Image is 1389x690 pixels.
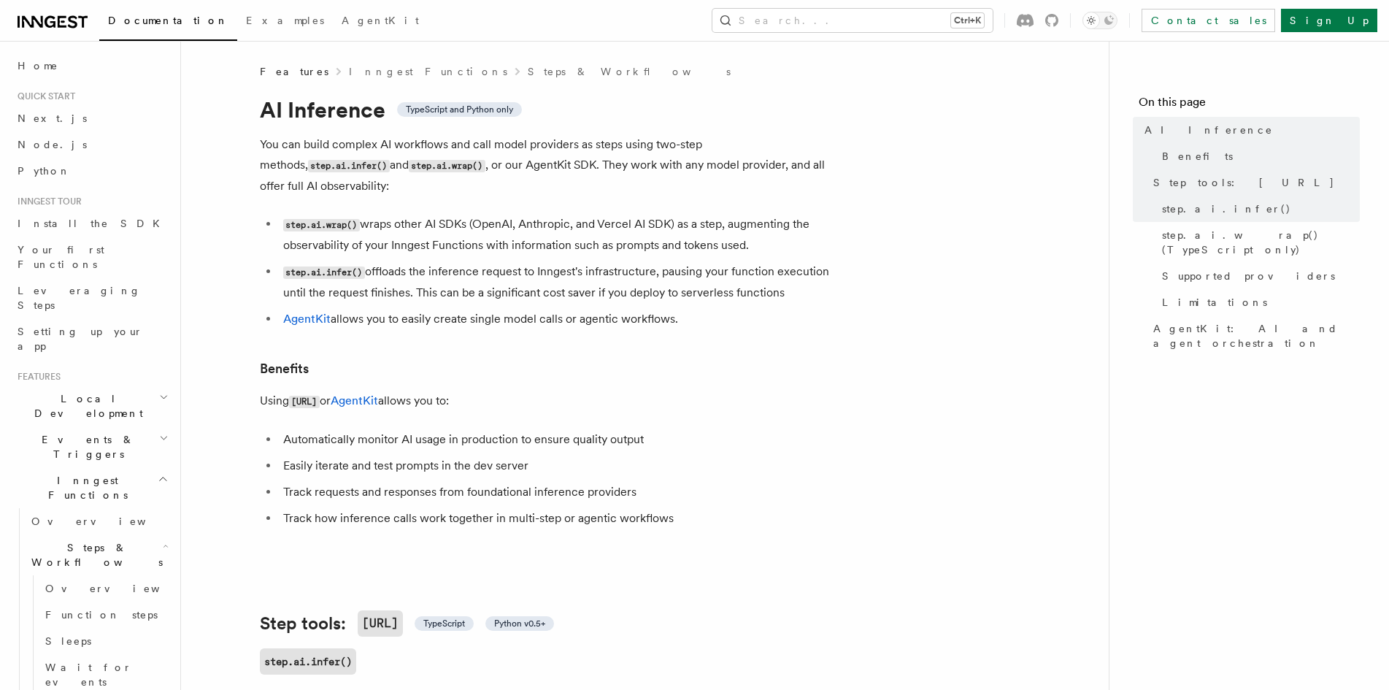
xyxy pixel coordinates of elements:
a: Home [12,53,172,79]
span: Benefits [1162,149,1233,164]
kbd: Ctrl+K [951,13,984,28]
span: TypeScript and Python only [406,104,513,115]
span: Overview [31,515,182,527]
a: Examples [237,4,333,39]
a: Supported providers [1156,263,1360,289]
span: Function steps [45,609,158,621]
button: Toggle dark mode [1082,12,1117,29]
a: Setting up your app [12,318,172,359]
button: Inngest Functions [12,467,172,508]
span: Inngest tour [12,196,82,207]
a: AgentKit [333,4,428,39]
a: Sleeps [39,628,172,654]
a: Contact sales [1142,9,1275,32]
a: Leveraging Steps [12,277,172,318]
a: AgentKit [331,394,378,407]
a: Overview [39,575,172,602]
span: Setting up your app [18,326,143,352]
li: wraps other AI SDKs (OpenAI, Anthropic, and Vercel AI SDK) as a step, augmenting the observabilit... [279,214,844,256]
a: Next.js [12,105,172,131]
span: Quick start [12,91,75,102]
span: Home [18,58,58,73]
p: Using or allows you to: [260,391,844,412]
span: AgentKit: AI and agent orchestration [1153,321,1360,350]
a: Documentation [99,4,237,41]
span: Python [18,165,71,177]
span: Next.js [18,112,87,124]
button: Events & Triggers [12,426,172,467]
a: Function steps [39,602,172,628]
a: AgentKit: AI and agent orchestration [1147,315,1360,356]
span: Wait for events [45,662,132,688]
a: Inngest Functions [349,64,507,79]
button: Search...Ctrl+K [712,9,993,32]
code: step.ai.wrap() [409,160,485,172]
span: Documentation [108,15,228,26]
span: Events & Triggers [12,432,159,461]
a: Step tools: [URL] [1147,169,1360,196]
a: Limitations [1156,289,1360,315]
span: Python v0.5+ [494,618,545,629]
li: Automatically monitor AI usage in production to ensure quality output [279,429,844,450]
h1: AI Inference [260,96,844,123]
a: Steps & Workflows [528,64,731,79]
span: Inngest Functions [12,473,158,502]
span: AgentKit [342,15,419,26]
code: step.ai.infer() [308,160,390,172]
li: Easily iterate and test prompts in the dev server [279,456,844,476]
a: Benefits [260,359,309,379]
li: allows you to easily create single model calls or agentic workflows. [279,309,844,329]
span: Examples [246,15,324,26]
span: Your first Functions [18,244,104,270]
code: [URL] [358,610,403,637]
li: Track requests and responses from foundational inference providers [279,482,844,502]
a: Node.js [12,131,172,158]
span: Install the SDK [18,218,169,229]
a: Install the SDK [12,210,172,237]
span: Leveraging Steps [18,285,141,311]
li: offloads the inference request to Inngest's infrastructure, pausing your function execution until... [279,261,844,303]
a: step.ai.infer() [260,648,356,675]
span: Limitations [1162,295,1267,310]
a: Step tools:[URL] TypeScript Python v0.5+ [260,610,554,637]
a: AI Inference [1139,117,1360,143]
a: step.ai.wrap() (TypeScript only) [1156,222,1360,263]
span: TypeScript [423,618,465,629]
span: AI Inference [1144,123,1273,137]
p: You can build complex AI workflows and call model providers as steps using two-step methods, and ... [260,134,844,196]
span: Supported providers [1162,269,1335,283]
span: Local Development [12,391,159,421]
code: step.ai.wrap() [283,219,360,231]
a: Python [12,158,172,184]
a: Your first Functions [12,237,172,277]
code: step.ai.infer() [283,267,365,279]
li: Track how inference calls work together in multi-step or agentic workflows [279,508,844,529]
a: Benefits [1156,143,1360,169]
span: Node.js [18,139,87,150]
span: Features [12,371,61,383]
a: step.ai.infer() [1156,196,1360,222]
span: step.ai.infer() [1162,202,1291,216]
button: Local Development [12,386,172,426]
a: Overview [26,508,172,534]
span: Step tools: [URL] [1153,175,1335,190]
span: Steps & Workflows [26,540,163,570]
span: Sleeps [45,635,91,647]
a: AgentKit [283,312,331,326]
span: Features [260,64,328,79]
code: [URL] [289,396,320,408]
span: step.ai.wrap() (TypeScript only) [1162,228,1360,257]
button: Steps & Workflows [26,534,172,575]
h4: On this page [1139,93,1360,117]
a: Sign Up [1281,9,1377,32]
span: Overview [45,583,196,594]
